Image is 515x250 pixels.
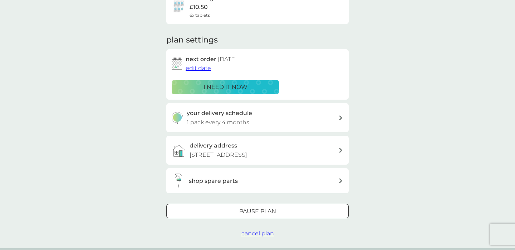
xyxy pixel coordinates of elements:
[166,35,218,46] h2: plan settings
[189,176,238,186] h3: shop spare parts
[186,64,211,73] button: edit date
[203,82,247,92] p: i need it now
[218,56,237,62] span: [DATE]
[166,136,349,165] a: delivery address[STREET_ADDRESS]
[187,118,249,127] p: 1 pack every 4 months
[166,103,349,132] button: your delivery schedule1 pack every 4 months
[186,65,211,71] span: edit date
[239,207,276,216] p: Pause plan
[241,229,274,238] button: cancel plan
[190,150,247,160] p: [STREET_ADDRESS]
[172,80,279,94] button: i need it now
[190,141,237,150] h3: delivery address
[186,55,237,64] h2: next order
[241,230,274,237] span: cancel plan
[190,12,210,19] span: 6x tablets
[166,204,349,218] button: Pause plan
[187,109,252,118] h3: your delivery schedule
[190,2,208,12] p: £10.50
[166,168,349,193] button: shop spare parts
